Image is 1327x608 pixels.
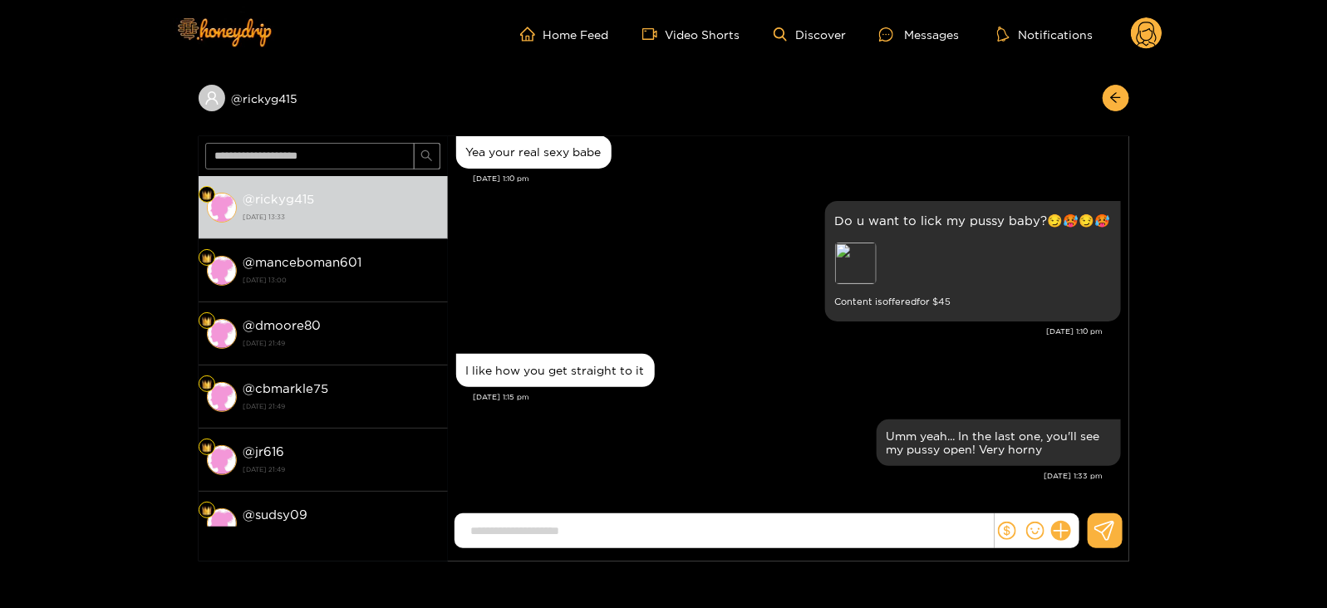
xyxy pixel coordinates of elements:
[414,143,440,169] button: search
[835,292,1111,311] small: Content is offered for $ 45
[207,319,237,349] img: conversation
[642,27,740,42] a: Video Shorts
[243,209,440,224] strong: [DATE] 13:33
[202,443,212,453] img: Fan Level
[825,201,1121,321] div: Oct. 1, 1:10 pm
[202,380,212,390] img: Fan Level
[202,253,212,263] img: Fan Level
[1109,91,1122,105] span: arrow-left
[202,316,212,326] img: Fan Level
[243,318,322,332] strong: @ dmoore80
[243,525,440,540] strong: [DATE] 21:49
[207,508,237,538] img: conversation
[520,27,543,42] span: home
[992,26,1098,42] button: Notifications
[243,462,440,477] strong: [DATE] 21:49
[207,193,237,223] img: conversation
[204,91,219,105] span: user
[474,391,1121,403] div: [DATE] 1:15 pm
[456,135,612,169] div: Oct. 1, 1:10 pm
[998,522,1016,540] span: dollar
[1026,522,1044,540] span: smile
[207,445,237,475] img: conversation
[243,444,285,458] strong: @ jr616
[420,150,433,164] span: search
[199,85,448,111] div: @rickyg415
[456,326,1103,337] div: [DATE] 1:10 pm
[995,518,1020,543] button: dollar
[774,27,846,42] a: Discover
[1103,85,1129,111] button: arrow-left
[243,381,329,395] strong: @ cbmarkle75
[466,364,645,377] div: I like how you get straight to it
[207,256,237,286] img: conversation
[456,354,655,387] div: Oct. 1, 1:15 pm
[202,190,212,200] img: Fan Level
[877,419,1121,466] div: Oct. 1, 1:33 pm
[243,399,440,414] strong: [DATE] 21:49
[456,470,1103,482] div: [DATE] 1:33 pm
[243,272,440,287] strong: [DATE] 13:00
[879,25,959,44] div: Messages
[243,192,315,206] strong: @ rickyg415
[466,145,602,159] div: Yea your real sexy babe
[474,173,1121,184] div: [DATE] 1:10 pm
[243,255,362,269] strong: @ manceboman601
[520,27,609,42] a: Home Feed
[887,429,1111,456] div: Umm yeah... In the last one, you'll see my pussy open! Very horny
[243,507,308,522] strong: @ sudsy09
[202,506,212,516] img: Fan Level
[642,27,666,42] span: video-camera
[243,336,440,351] strong: [DATE] 21:49
[207,382,237,412] img: conversation
[835,211,1111,230] p: Do u want to lick my pussy baby?😏🥵😏🥵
